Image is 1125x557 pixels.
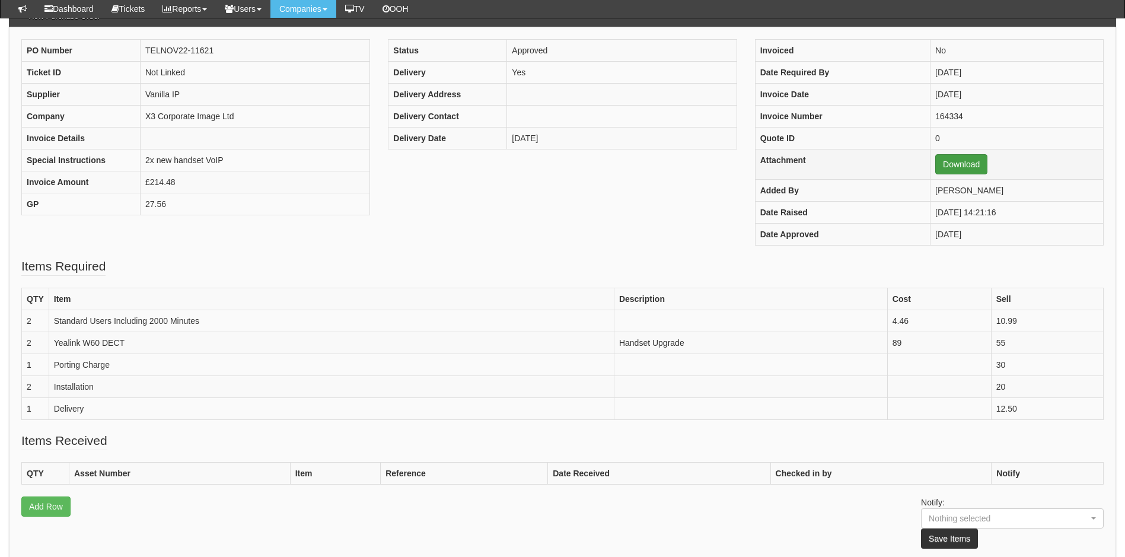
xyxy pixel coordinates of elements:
[49,354,614,376] td: Porting Charge
[991,288,1103,310] th: Sell
[991,332,1103,354] td: 55
[22,149,141,171] th: Special Instructions
[49,310,614,332] td: Standard Users Including 2000 Minutes
[930,106,1104,128] td: 164334
[935,154,987,174] a: Download
[141,40,370,62] td: TELNOV22-11621
[755,149,930,180] th: Attachment
[388,106,507,128] th: Delivery Contact
[991,376,1103,398] td: 20
[614,288,887,310] th: Description
[21,257,106,276] legend: Items Required
[22,40,141,62] th: PO Number
[991,398,1103,420] td: 12.50
[755,202,930,224] th: Date Raised
[141,149,370,171] td: 2x new handset VoIP
[388,62,507,84] th: Delivery
[388,128,507,149] th: Delivery Date
[22,288,49,310] th: QTY
[22,106,141,128] th: Company
[22,398,49,420] td: 1
[22,354,49,376] td: 1
[21,496,71,517] a: Add Row
[290,463,381,485] th: Item
[69,463,291,485] th: Asset Number
[930,128,1104,149] td: 0
[755,84,930,106] th: Invoice Date
[887,332,991,354] td: 89
[991,310,1103,332] td: 10.99
[930,202,1104,224] td: [DATE] 14:21:16
[930,84,1104,106] td: [DATE]
[22,62,141,84] th: Ticket ID
[388,40,507,62] th: Status
[141,106,370,128] td: X3 Corporate Image Ltd
[770,463,992,485] th: Checked in by
[755,62,930,84] th: Date Required By
[930,40,1104,62] td: No
[548,463,770,485] th: Date Received
[22,463,69,485] th: QTY
[921,529,978,549] button: Save Items
[22,193,141,215] th: GP
[755,224,930,246] th: Date Approved
[49,398,614,420] td: Delivery
[930,62,1104,84] td: [DATE]
[930,224,1104,246] td: [DATE]
[991,354,1103,376] td: 30
[49,288,614,310] th: Item
[929,513,1073,524] div: Nothing selected
[141,84,370,106] td: Vanilla IP
[49,332,614,354] td: Yealink W60 DECT
[22,171,141,193] th: Invoice Amount
[388,84,507,106] th: Delivery Address
[930,180,1104,202] td: [PERSON_NAME]
[887,288,991,310] th: Cost
[21,432,107,450] legend: Items Received
[921,496,1104,549] p: Notify:
[921,508,1104,529] button: Nothing selected
[507,128,737,149] td: [DATE]
[22,128,141,149] th: Invoice Details
[141,193,370,215] td: 27.56
[141,62,370,84] td: Not Linked
[22,332,49,354] td: 2
[381,463,548,485] th: Reference
[507,40,737,62] td: Approved
[507,62,737,84] td: Yes
[141,171,370,193] td: £214.48
[755,128,930,149] th: Quote ID
[755,180,930,202] th: Added By
[22,376,49,398] td: 2
[49,376,614,398] td: Installation
[22,310,49,332] td: 2
[614,332,887,354] td: Handset Upgrade
[22,84,141,106] th: Supplier
[887,310,991,332] td: 4.46
[992,463,1104,485] th: Notify
[755,106,930,128] th: Invoice Number
[755,40,930,62] th: Invoiced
